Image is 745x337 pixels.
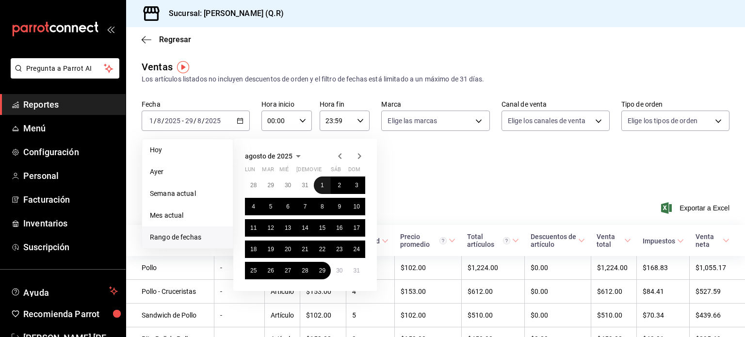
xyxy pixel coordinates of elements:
button: 31 de agosto de 2025 [348,262,365,279]
abbr: 14 de agosto de 2025 [302,225,308,231]
span: / [194,117,196,125]
button: open_drawer_menu [107,25,114,33]
abbr: 27 de agosto de 2025 [285,267,291,274]
button: 25 de agosto de 2025 [245,262,262,279]
abbr: 11 de agosto de 2025 [250,225,257,231]
label: Marca [381,101,489,108]
div: Impuestos [643,237,675,245]
abbr: 28 de julio de 2025 [250,182,257,189]
span: Ayer [150,167,225,177]
abbr: 31 de julio de 2025 [302,182,308,189]
span: Reportes [23,98,118,111]
label: Hora fin [320,101,370,108]
abbr: 13 de agosto de 2025 [285,225,291,231]
abbr: 29 de julio de 2025 [267,182,274,189]
h3: Sucursal: [PERSON_NAME] (Q.R) [161,8,284,19]
button: Regresar [142,35,191,44]
td: $102.00 [394,304,461,327]
span: Venta total [597,233,631,248]
abbr: 8 de agosto de 2025 [321,203,324,210]
abbr: domingo [348,166,360,177]
div: Total artículos [467,233,510,248]
td: Sandwich de Pollo [126,304,214,327]
div: Venta total [597,233,622,248]
td: $510.00 [461,304,525,327]
span: Descuentos de artículo [531,233,585,248]
abbr: 31 de agosto de 2025 [354,267,360,274]
span: agosto de 2025 [245,152,292,160]
button: 30 de julio de 2025 [279,177,296,194]
abbr: 25 de agosto de 2025 [250,267,257,274]
abbr: 16 de agosto de 2025 [336,225,342,231]
span: Personal [23,169,118,182]
button: 18 de agosto de 2025 [245,241,262,258]
button: Exportar a Excel [663,202,729,214]
td: $102.00 [394,256,461,280]
button: 29 de julio de 2025 [262,177,279,194]
abbr: martes [262,166,274,177]
button: 15 de agosto de 2025 [314,219,331,237]
span: / [202,117,205,125]
td: $0.00 [525,304,591,327]
abbr: 24 de agosto de 2025 [354,246,360,253]
span: Mes actual [150,210,225,221]
span: Facturación [23,193,118,206]
button: 19 de agosto de 2025 [262,241,279,258]
button: 29 de agosto de 2025 [314,262,331,279]
button: 13 de agosto de 2025 [279,219,296,237]
td: - [214,280,265,304]
input: -- [149,117,154,125]
button: 28 de agosto de 2025 [296,262,313,279]
button: 22 de agosto de 2025 [314,241,331,258]
abbr: 3 de agosto de 2025 [355,182,358,189]
td: Pollo [126,256,214,280]
button: 5 de agosto de 2025 [262,198,279,215]
td: Pollo - Cruceristas [126,280,214,304]
abbr: 7 de agosto de 2025 [304,203,307,210]
td: - [214,256,265,280]
button: 9 de agosto de 2025 [331,198,348,215]
label: Canal de venta [502,101,610,108]
a: Pregunta a Parrot AI [7,70,119,80]
input: -- [197,117,202,125]
label: Tipo de orden [621,101,729,108]
td: $1,224.00 [461,256,525,280]
button: 8 de agosto de 2025 [314,198,331,215]
td: $0.00 [525,280,591,304]
button: 2 de agosto de 2025 [331,177,348,194]
button: 4 de agosto de 2025 [245,198,262,215]
span: Hoy [150,145,225,155]
abbr: 9 de agosto de 2025 [338,203,341,210]
td: $84.41 [637,280,690,304]
input: -- [157,117,162,125]
abbr: jueves [296,166,354,177]
span: Recomienda Parrot [23,307,118,321]
span: Pregunta a Parrot AI [26,64,104,74]
td: $1,055.17 [690,256,745,280]
button: 6 de agosto de 2025 [279,198,296,215]
button: 14 de agosto de 2025 [296,219,313,237]
button: 20 de agosto de 2025 [279,241,296,258]
td: - [214,304,265,327]
button: 17 de agosto de 2025 [348,219,365,237]
span: Inventarios [23,217,118,230]
span: Elige los tipos de orden [628,116,697,126]
span: / [162,117,164,125]
td: $527.59 [690,280,745,304]
img: Tooltip marker [177,61,189,73]
span: Elige las marcas [388,116,437,126]
abbr: 29 de agosto de 2025 [319,267,325,274]
input: ---- [164,117,181,125]
label: Hora inicio [261,101,312,108]
abbr: 28 de agosto de 2025 [302,267,308,274]
abbr: 22 de agosto de 2025 [319,246,325,253]
span: Semana actual [150,189,225,199]
td: $102.00 [300,304,346,327]
span: Rango de fechas [150,232,225,242]
abbr: 6 de agosto de 2025 [286,203,290,210]
abbr: 23 de agosto de 2025 [336,246,342,253]
svg: Precio promedio = Total artículos / cantidad [439,237,447,244]
span: Regresar [159,35,191,44]
abbr: 2 de agosto de 2025 [338,182,341,189]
